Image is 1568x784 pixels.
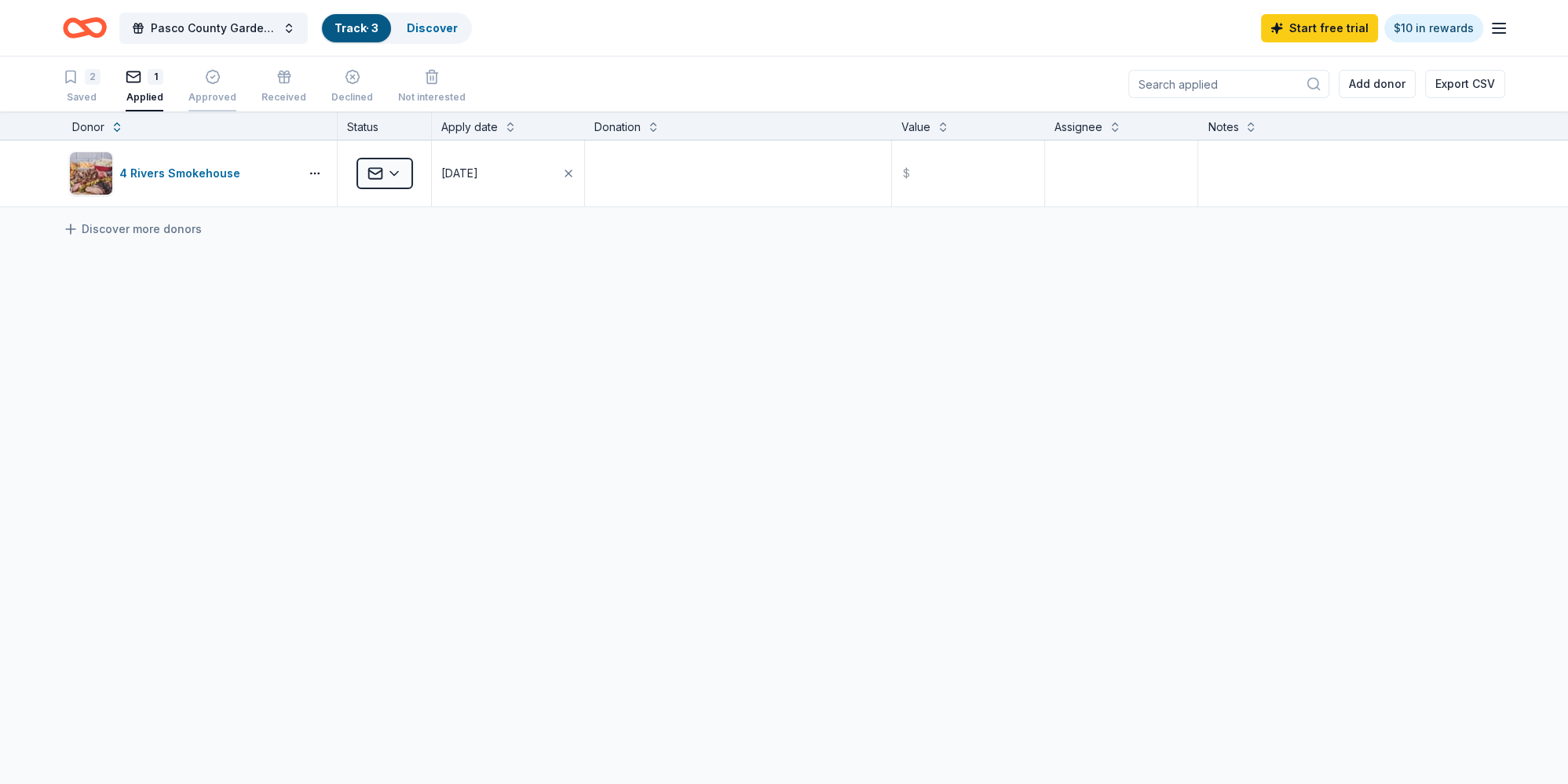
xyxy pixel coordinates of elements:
a: Start free trial [1261,14,1378,42]
input: Search applied [1128,70,1329,98]
div: Not interested [398,91,466,104]
div: Received [261,91,306,104]
button: Export CSV [1425,70,1505,98]
button: [DATE] [432,140,584,206]
div: Donation [594,118,641,137]
div: Value [901,118,930,137]
div: Donor [72,118,104,137]
a: Home [63,9,107,46]
button: Received [261,63,306,111]
button: Image for 4 Rivers Smokehouse4 Rivers Smokehouse [69,151,293,195]
div: 4 Rivers Smokehouse [119,164,247,183]
div: Apply date [441,118,498,137]
div: Applied [126,91,163,104]
button: Pasco County Gardening 365 Festival and Plant [119,13,308,44]
div: Saved [63,91,101,104]
div: Approved [188,91,236,104]
button: Add donor [1339,70,1416,98]
span: Pasco County Gardening 365 Festival and Plant [151,19,276,38]
button: Not interested [398,63,466,111]
button: Declined [331,63,373,111]
div: 2 [85,69,101,85]
a: Discover more donors [63,220,202,239]
button: Approved [188,63,236,111]
div: 1 [148,69,163,85]
div: Declined [331,91,373,104]
a: $10 in rewards [1384,14,1483,42]
button: Track· 3Discover [320,13,472,44]
div: Assignee [1054,118,1102,137]
button: 1Applied [126,63,163,111]
img: Image for 4 Rivers Smokehouse [70,152,112,195]
div: [DATE] [441,164,478,183]
div: Status [338,111,432,140]
button: 2Saved [63,63,101,111]
a: Discover [407,21,458,35]
div: Notes [1208,118,1238,137]
a: Track· 3 [334,21,378,35]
